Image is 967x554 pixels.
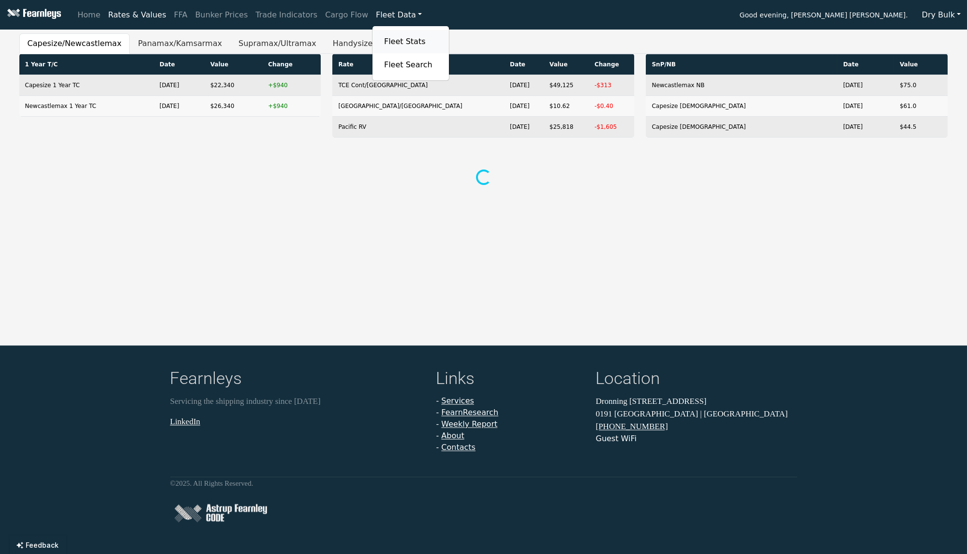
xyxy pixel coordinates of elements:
[19,96,154,117] td: Newcastlemax 1 Year TC
[894,96,948,117] td: $61.0
[646,117,837,138] td: Capesize [DEMOGRAPHIC_DATA]
[104,5,170,25] a: Rates & Values
[332,75,504,96] td: TCE Cont/[GEOGRAPHIC_DATA]
[589,117,635,138] td: -$1,605
[589,96,635,117] td: -$0.40
[894,117,948,138] td: $44.5
[441,397,474,406] a: Services
[205,96,263,117] td: $26,340
[154,54,205,75] th: Date
[5,9,61,21] img: Fearnleys Logo
[504,117,544,138] td: [DATE]
[325,33,381,54] button: Handysize
[262,96,321,117] td: +$940
[589,75,635,96] td: -$313
[436,431,584,442] li: -
[262,54,321,75] th: Change
[504,54,544,75] th: Date
[596,396,797,408] p: Dronning [STREET_ADDRESS]
[544,117,589,138] td: $25,818
[740,8,908,24] span: Good evening, [PERSON_NAME] [PERSON_NAME].
[170,5,192,25] a: FFA
[130,33,230,54] button: Panamax/Kamsarmax
[544,75,589,96] td: $49,125
[170,417,200,426] a: LinkedIn
[436,396,584,407] li: -
[74,5,104,25] a: Home
[19,54,154,75] th: 1 Year T/C
[589,54,635,75] th: Change
[596,369,797,392] h4: Location
[436,369,584,392] h4: Links
[504,75,544,96] td: [DATE]
[252,5,321,25] a: Trade Indicators
[544,96,589,117] td: $10.62
[332,117,504,138] td: Pacific RV
[441,443,476,452] a: Contacts
[596,422,668,431] a: [PHONE_NUMBER]
[321,5,372,25] a: Cargo Flow
[380,55,441,75] a: Fleet Search
[436,419,584,431] li: -
[441,408,498,417] a: FearnResearch
[596,433,637,445] button: Guest WiFi
[154,96,205,117] td: [DATE]
[916,6,967,24] button: Dry Bulk
[262,75,321,96] td: +$940
[837,96,894,117] td: [DATE]
[230,33,325,54] button: Supramax/Ultramax
[372,30,449,53] a: Fleet Stats
[837,54,894,75] th: Date
[205,75,263,96] td: $22,340
[436,407,584,419] li: -
[154,75,205,96] td: [DATE]
[894,75,948,96] td: $75.0
[646,54,837,75] th: SnP/NB
[205,54,263,75] th: Value
[170,396,425,408] p: Servicing the shipping industry since [DATE]
[504,96,544,117] td: [DATE]
[837,117,894,138] td: [DATE]
[837,75,894,96] td: [DATE]
[372,53,449,77] a: Fleet Search
[19,75,154,96] td: Capesize 1 Year TC
[441,431,464,441] a: About
[332,96,504,117] td: [GEOGRAPHIC_DATA]/[GEOGRAPHIC_DATA]
[372,5,426,25] a: Fleet Data
[19,33,130,54] button: Capesize/Newcastlemax
[596,408,797,420] p: 0191 [GEOGRAPHIC_DATA] | [GEOGRAPHIC_DATA]
[372,26,449,81] div: Fleet Data
[646,96,837,117] td: Capesize [DEMOGRAPHIC_DATA]
[646,75,837,96] td: Newcastlemax NB
[894,54,948,75] th: Value
[191,5,252,25] a: Bunker Prices
[332,54,504,75] th: Rate
[436,442,584,454] li: -
[544,54,589,75] th: Value
[170,369,425,392] h4: Fearnleys
[170,480,253,488] small: © 2025 . All Rights Reserved.
[380,32,441,51] a: Fleet Stats
[441,420,497,429] a: Weekly Report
